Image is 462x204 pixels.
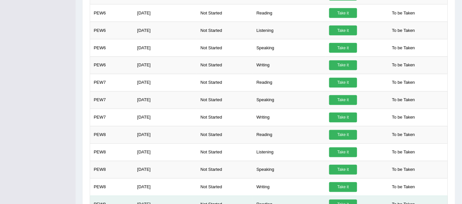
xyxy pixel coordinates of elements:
td: Not Started [197,4,253,22]
td: PEW6 [90,39,134,57]
td: Not Started [197,74,253,91]
td: Listening [253,144,326,161]
span: To be Taken [389,60,418,70]
td: Writing [253,109,326,126]
td: Not Started [197,126,253,144]
td: PEW8 [90,178,134,196]
td: Speaking [253,39,326,57]
span: To be Taken [389,165,418,175]
td: PEW7 [90,74,134,91]
td: PEW7 [90,91,134,109]
a: Take it [329,165,357,175]
a: Take it [329,182,357,192]
td: Not Started [197,91,253,109]
span: To be Taken [389,113,418,123]
td: PEW6 [90,57,134,74]
span: To be Taken [389,95,418,105]
td: [DATE] [134,39,197,57]
a: Take it [329,113,357,123]
td: Listening [253,22,326,39]
span: To be Taken [389,78,418,88]
td: [DATE] [134,91,197,109]
td: Writing [253,57,326,74]
td: [DATE] [134,74,197,91]
span: To be Taken [389,182,418,192]
td: Not Started [197,22,253,39]
td: [DATE] [134,161,197,178]
td: [DATE] [134,126,197,144]
td: Reading [253,74,326,91]
span: To be Taken [389,130,418,140]
a: Take it [329,60,357,70]
td: Speaking [253,91,326,109]
td: PEW8 [90,126,134,144]
td: [DATE] [134,178,197,196]
td: [DATE] [134,4,197,22]
span: To be Taken [389,26,418,35]
td: Speaking [253,161,326,178]
td: PEW6 [90,22,134,39]
span: To be Taken [389,8,418,18]
a: Take it [329,43,357,53]
td: Reading [253,126,326,144]
td: Reading [253,4,326,22]
td: PEW8 [90,161,134,178]
span: To be Taken [389,147,418,157]
a: Take it [329,8,357,18]
td: [DATE] [134,22,197,39]
a: Take it [329,130,357,140]
td: [DATE] [134,144,197,161]
td: Not Started [197,109,253,126]
span: To be Taken [389,43,418,53]
td: Not Started [197,144,253,161]
td: Not Started [197,161,253,178]
a: Take it [329,147,357,157]
a: Take it [329,78,357,88]
td: Not Started [197,39,253,57]
td: PEW8 [90,144,134,161]
td: Not Started [197,178,253,196]
td: PEW7 [90,109,134,126]
td: Writing [253,178,326,196]
td: [DATE] [134,57,197,74]
a: Take it [329,95,357,105]
td: [DATE] [134,109,197,126]
td: PEW6 [90,4,134,22]
a: Take it [329,26,357,35]
td: Not Started [197,57,253,74]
